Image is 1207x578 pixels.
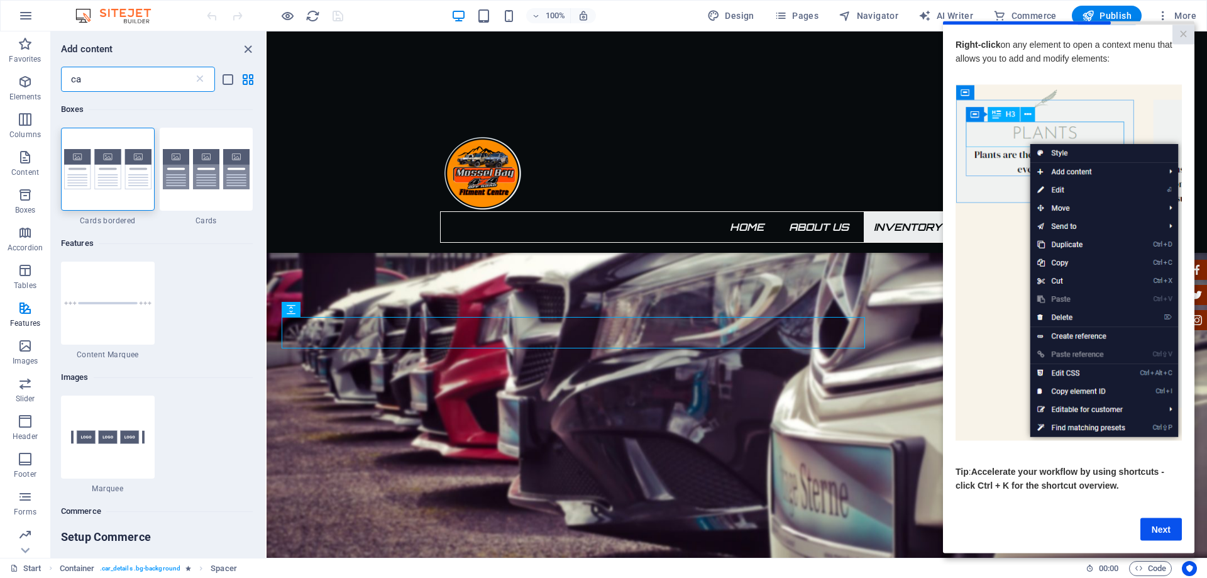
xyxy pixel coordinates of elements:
[14,507,36,517] p: Forms
[61,128,155,226] div: Cards bordered
[988,6,1062,26] button: Commerce
[13,18,58,28] strong: Right-click
[61,262,155,360] div: Content Marquee
[60,561,95,576] span: Click to select. Double-click to edit
[9,130,41,140] p: Columns
[1157,9,1196,22] span: More
[1108,564,1110,573] span: :
[11,167,39,177] p: Content
[305,8,320,23] button: reload
[100,561,181,576] span: . car_details .bg-background
[578,10,589,21] i: On resize automatically adjust zoom level to fit chosen device.
[61,530,253,547] h6: Setup Commerce
[61,396,155,494] div: Marquee
[769,6,824,26] button: Pages
[306,9,320,23] i: Reload page
[61,504,253,519] h6: Commerce
[9,92,41,102] p: Elements
[163,149,250,190] img: cards.svg
[10,561,41,576] a: Click to cancel selection. Double-click to open Pages
[64,301,152,305] img: Marquee.svg
[220,72,235,87] button: list-view
[240,72,255,87] button: grid-view
[13,356,38,366] p: Images
[9,54,41,64] p: Favorites
[13,18,229,42] span: on any element to open a context menu that allows you to add and modify elements:
[61,236,253,251] h6: Features
[26,445,28,455] span: :
[1182,561,1197,576] button: Usercentrics
[1129,561,1172,576] button: Code
[61,42,113,57] h6: Add content
[13,420,239,433] p: ​
[702,6,759,26] div: Design (Ctrl+Alt+Y)
[13,431,38,442] p: Header
[8,243,43,253] p: Accordion
[14,281,36,291] p: Tables
[61,102,253,117] h6: Boxes
[16,394,35,404] p: Slider
[15,205,36,215] p: Boxes
[1086,561,1119,576] h6: Session time
[13,445,26,455] span: Tip
[280,8,295,23] button: Click here to leave preview mode and continue editing
[240,42,255,57] button: close panel
[60,561,237,576] nav: breadcrumb
[1072,6,1142,26] button: Publish
[61,216,155,226] span: Cards bordered
[545,8,565,23] h6: 100%
[64,149,152,190] img: cards-bordered.svg
[185,565,191,572] i: Element contains an animation
[61,484,155,494] span: Marquee
[160,216,253,226] span: Cards
[61,67,194,92] input: Search
[197,497,239,520] a: Next
[211,561,237,576] span: Click to select. Double-click to edit
[839,9,898,22] span: Navigator
[229,4,251,23] a: Close modal
[1152,6,1201,26] button: More
[10,318,40,328] p: Features
[702,6,759,26] button: Design
[64,408,152,466] img: marquee.svg
[1082,9,1132,22] span: Publish
[993,9,1057,22] span: Commerce
[913,6,978,26] button: AI Writer
[834,6,903,26] button: Navigator
[72,8,167,23] img: Editor Logo
[526,8,571,23] button: 100%
[1135,561,1166,576] span: Code
[14,469,36,479] p: Footer
[61,350,155,360] span: Content Marquee
[918,9,973,22] span: AI Writer
[160,128,253,226] div: Cards
[13,445,221,469] span: Accelerate your workflow by using shortcuts - click Ctrl + K for the shortcut overview.
[61,370,253,385] h6: Images
[707,9,754,22] span: Design
[1099,561,1118,576] span: 00 00
[774,9,818,22] span: Pages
